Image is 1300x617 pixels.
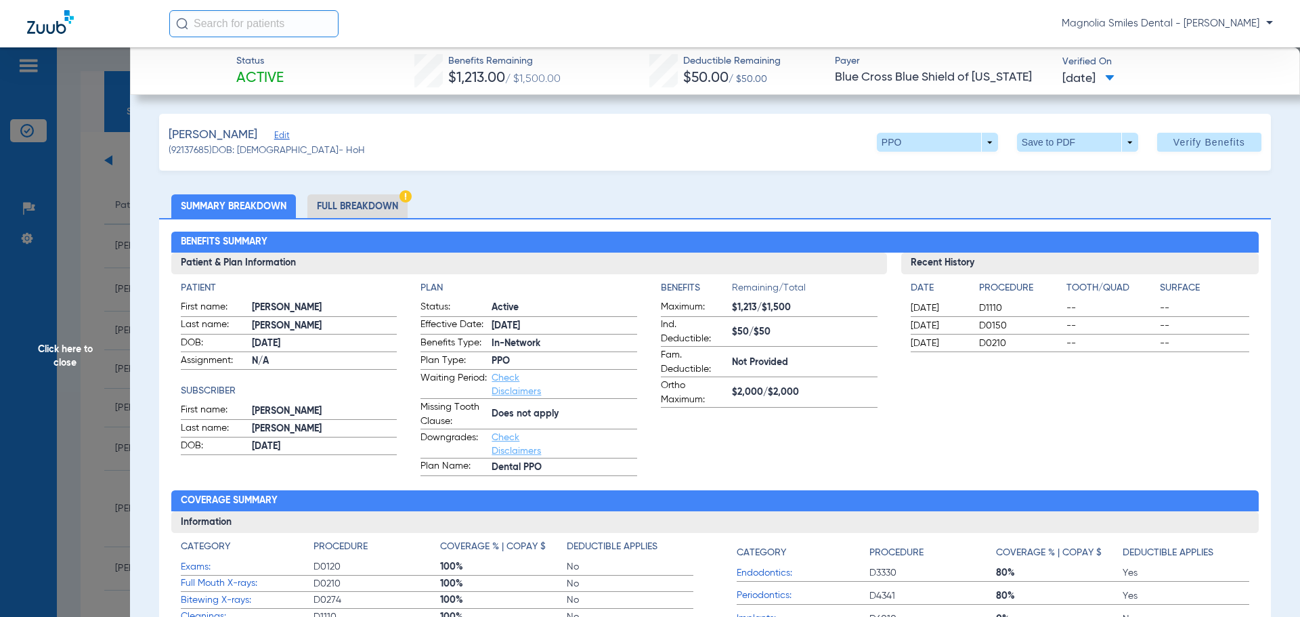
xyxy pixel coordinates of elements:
span: Verify Benefits [1173,137,1245,148]
span: / $1,500.00 [505,74,561,85]
span: (92137685) DOB: [DEMOGRAPHIC_DATA] - HoH [169,144,365,158]
a: Check Disclaimers [492,373,541,396]
app-breakdown-title: Benefits [661,281,732,300]
span: Benefits Remaining [448,54,561,68]
button: Save to PDF [1017,133,1138,152]
app-breakdown-title: Surface [1160,281,1249,300]
span: $1,213/$1,500 [732,301,877,315]
span: No [567,593,693,607]
span: D0210 [979,337,1062,350]
span: [PERSON_NAME] [252,422,397,436]
span: 80% [996,589,1123,603]
span: Ortho Maximum: [661,379,727,407]
span: N/A [252,354,397,368]
button: Verify Benefits [1157,133,1261,152]
span: Active [492,301,637,315]
span: Dental PPO [492,461,637,475]
span: [DATE] [911,337,968,350]
app-breakdown-title: Tooth/Quad [1066,281,1156,300]
span: Fam. Deductible: [661,348,727,377]
span: In-Network [492,337,637,351]
app-breakdown-title: Date [911,281,968,300]
h4: Deductible Applies [1123,546,1213,560]
app-breakdown-title: Procedure [979,281,1062,300]
span: -- [1160,301,1249,315]
span: Downgrades: [420,431,487,458]
span: No [567,560,693,574]
span: -- [1066,301,1156,315]
app-breakdown-title: Category [737,540,869,565]
span: -- [1066,337,1156,350]
h4: Benefits [661,281,732,295]
span: D0150 [979,319,1062,333]
h4: Coverage % | Copay $ [440,540,546,554]
span: Periodontics: [737,589,869,603]
app-breakdown-title: Procedure [869,540,996,565]
span: Waiting Period: [420,371,487,398]
span: [DATE] [1062,70,1114,87]
span: [PERSON_NAME] [252,319,397,333]
span: $2,000/$2,000 [732,385,877,400]
span: Maximum: [661,300,727,316]
span: 100% [440,593,567,607]
span: Last name: [181,421,247,438]
span: Blue Cross Blue Shield of [US_STATE] [835,69,1051,86]
span: $50.00 [683,71,729,85]
span: Effective Date: [420,318,487,334]
h4: Plan [420,281,637,295]
span: [PERSON_NAME] [252,301,397,315]
span: / $50.00 [729,75,767,84]
app-breakdown-title: Category [181,540,313,559]
span: [DATE] [492,319,637,333]
span: D1110 [979,301,1062,315]
span: -- [1160,319,1249,333]
h4: Subscriber [181,384,397,398]
span: First name: [181,300,247,316]
app-breakdown-title: Deductible Applies [1123,540,1249,565]
li: Full Breakdown [307,194,408,218]
h4: Procedure [313,540,368,554]
span: Plan Type: [420,354,487,370]
span: Deductible Remaining [683,54,781,68]
app-breakdown-title: Procedure [313,540,440,559]
iframe: Chat Widget [1232,552,1300,617]
span: Plan Name: [420,459,487,475]
span: Remaining/Total [732,281,877,300]
span: [PERSON_NAME] [252,404,397,419]
span: DOB: [181,336,247,352]
span: Status [236,54,284,68]
h4: Procedure [979,281,1062,295]
span: Benefits Type: [420,336,487,352]
span: [DATE] [252,440,397,454]
span: -- [1066,319,1156,333]
span: Does not apply [492,407,637,421]
span: Verified On [1062,55,1278,69]
span: Magnolia Smiles Dental - [PERSON_NAME] [1062,17,1273,30]
span: Last name: [181,318,247,334]
h4: Coverage % | Copay $ [996,546,1102,560]
h4: Category [181,540,230,554]
span: D0210 [313,577,440,591]
span: Missing Tooth Clause: [420,400,487,429]
span: Active [236,69,284,88]
app-breakdown-title: Patient [181,281,397,295]
span: 80% [996,566,1123,580]
span: $50/$50 [732,325,877,339]
span: [DATE] [252,337,397,351]
h4: Date [911,281,968,295]
h3: Information [171,511,1259,533]
h4: Deductible Applies [567,540,657,554]
span: D4341 [869,589,996,603]
span: [PERSON_NAME] [169,127,257,144]
h4: Category [737,546,786,560]
span: Full Mouth X-rays: [181,576,313,591]
span: Status: [420,300,487,316]
button: PPO [877,133,998,152]
span: Payer [835,54,1051,68]
span: Not Provided [732,356,877,370]
span: D0274 [313,593,440,607]
span: Bitewing X-rays: [181,593,313,608]
span: [DATE] [911,301,968,315]
span: Yes [1123,589,1249,603]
